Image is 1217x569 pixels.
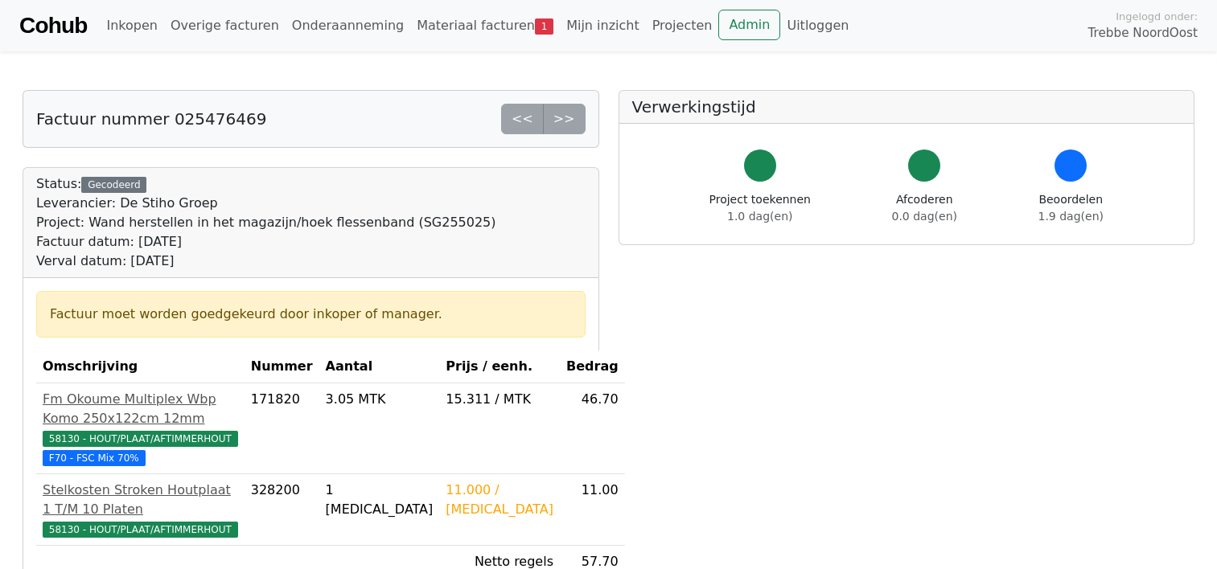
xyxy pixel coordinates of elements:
[410,10,560,42] a: Materiaal facturen1
[560,10,646,42] a: Mijn inzicht
[81,177,146,193] div: Gecodeerd
[43,481,238,538] a: Stelkosten Stroken Houtplaat 1 T/M 10 Platen58130 - HOUT/PLAAT/AFTIMMERHOUT
[245,474,319,546] td: 328200
[36,109,266,129] h5: Factuur nummer 025476469
[892,191,957,225] div: Afcoderen
[718,10,780,40] a: Admin
[727,210,792,223] span: 1.0 dag(en)
[646,10,719,42] a: Projecten
[43,431,238,447] span: 58130 - HOUT/PLAAT/AFTIMMERHOUT
[43,481,238,519] div: Stelkosten Stroken Houtplaat 1 T/M 10 Platen
[1038,210,1104,223] span: 1.9 dag(en)
[560,383,625,474] td: 46.70
[100,10,163,42] a: Inkopen
[319,350,440,383] th: Aantal
[245,350,319,383] th: Nummer
[632,97,1182,117] h5: Verwerkingstijd
[446,390,553,409] div: 15.311 / MTK
[43,450,146,466] span: F70 - FSC Mix 70%
[43,390,238,467] a: Fm Okoume Multiplex Wbp Komo 250x122cm 12mm58130 - HOUT/PLAAT/AFTIMMERHOUT F70 - FSC Mix 70%
[245,383,319,474] td: 171820
[43,522,238,538] span: 58130 - HOUT/PLAAT/AFTIMMERHOUT
[326,390,434,409] div: 3.05 MTK
[1038,191,1104,225] div: Beoordelen
[43,390,238,428] div: Fm Okoume Multiplex Wbp Komo 250x122cm 12mm
[36,232,496,252] div: Factuur datum: [DATE]
[709,191,811,225] div: Project toekennen
[36,174,496,271] div: Status:
[19,6,87,45] a: Cohub
[36,350,245,383] th: Omschrijving
[326,481,434,519] div: 1 [MEDICAL_DATA]
[560,474,625,546] td: 11.00
[36,252,496,271] div: Verval datum: [DATE]
[446,481,553,519] div: 11.000 / [MEDICAL_DATA]
[50,305,572,324] div: Factuur moet worden goedgekeurd door inkoper of manager.
[36,194,496,213] div: Leverancier: De Stiho Groep
[164,10,286,42] a: Overige facturen
[1116,9,1198,24] span: Ingelogd onder:
[36,213,496,232] div: Project: Wand herstellen in het magazijn/hoek flessenband (SG255025)
[439,350,560,383] th: Prijs / eenh.
[535,18,553,35] span: 1
[560,350,625,383] th: Bedrag
[1088,24,1198,43] span: Trebbe NoordOost
[780,10,855,42] a: Uitloggen
[286,10,410,42] a: Onderaanneming
[892,210,957,223] span: 0.0 dag(en)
